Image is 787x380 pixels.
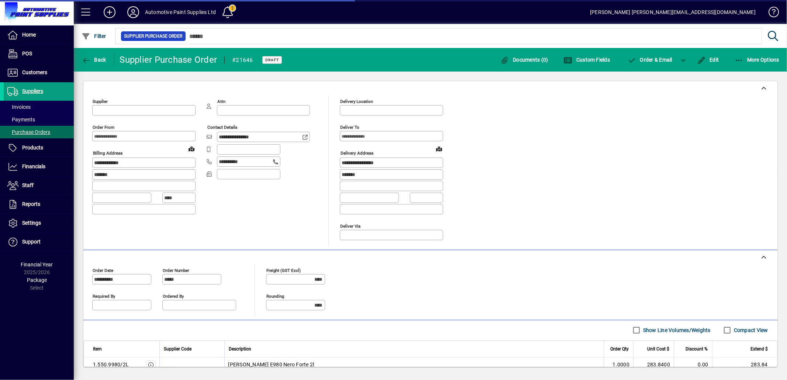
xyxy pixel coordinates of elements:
span: Description [229,345,252,353]
span: Staff [22,182,34,188]
span: Discount % [686,345,708,353]
mat-label: Order date [93,267,113,273]
div: Supplier Purchase Order [120,54,217,66]
mat-label: Order number [163,267,189,273]
a: Financials [4,158,74,176]
button: Add [98,6,121,19]
app-page-header-button: Back [74,53,114,66]
a: View on map [186,143,197,155]
span: Extend $ [750,345,768,353]
div: #21646 [232,54,253,66]
span: Filter [82,33,106,39]
a: Invoices [4,101,74,113]
label: Show Line Volumes/Weights [642,327,711,334]
span: More Options [735,57,780,63]
mat-label: Deliver To [340,125,359,130]
a: Home [4,26,74,44]
button: Filter [80,30,108,43]
a: View on map [433,143,445,155]
span: Financial Year [21,262,53,267]
span: POS [22,51,32,56]
span: Unit Cost $ [647,345,669,353]
span: Order & Email [627,57,672,63]
td: 283.8400 [633,357,674,372]
button: Documents (0) [498,53,550,66]
span: Payments [7,117,35,122]
mat-label: Required by [93,293,115,298]
label: Compact View [732,327,768,334]
a: Customers [4,63,74,82]
span: Products [22,145,43,151]
mat-label: Supplier [93,99,108,104]
a: Purchase Orders [4,126,74,138]
td: 1.0000 [604,357,633,372]
span: Draft [265,58,279,62]
mat-label: Order from [93,125,114,130]
mat-label: Attn [217,99,225,104]
span: Supplier Code [164,345,192,353]
span: Order Qty [610,345,629,353]
div: Automotive Paint Supplies Ltd [145,6,216,18]
div: [PERSON_NAME] [PERSON_NAME][EMAIL_ADDRESS][DOMAIN_NAME] [590,6,756,18]
button: Custom Fields [562,53,612,66]
a: Payments [4,113,74,126]
mat-label: Freight (GST excl) [266,267,301,273]
span: Item [93,345,102,353]
span: [PERSON_NAME] E980 Nero Forte 2l [228,361,314,368]
a: Knowledge Base [763,1,778,25]
span: Customers [22,69,47,75]
button: Profile [121,6,145,19]
span: Settings [22,220,41,226]
span: Support [22,239,41,245]
a: Support [4,233,74,251]
div: 1.550.9980/2L [93,361,129,368]
span: Invoices [7,104,31,110]
button: Order & Email [624,53,676,66]
span: Purchase Orders [7,129,50,135]
a: POS [4,45,74,63]
span: Custom Fields [564,57,610,63]
span: Reports [22,201,40,207]
span: Financials [22,163,45,169]
span: Package [27,277,47,283]
a: Products [4,139,74,157]
mat-label: Delivery Location [340,99,373,104]
mat-label: Ordered by [163,293,184,298]
button: Edit [695,53,721,66]
td: 0.00 [674,357,712,372]
span: Suppliers [22,88,43,94]
td: 283.84 [712,357,777,372]
mat-label: Rounding [266,293,284,298]
span: Edit [697,57,719,63]
a: Reports [4,195,74,214]
span: Supplier Purchase Order [124,32,183,40]
button: Back [80,53,108,66]
button: More Options [733,53,781,66]
span: Documents (0) [500,57,548,63]
a: Settings [4,214,74,232]
span: Back [82,57,106,63]
span: Home [22,32,36,38]
mat-label: Deliver via [340,223,360,228]
a: Staff [4,176,74,195]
